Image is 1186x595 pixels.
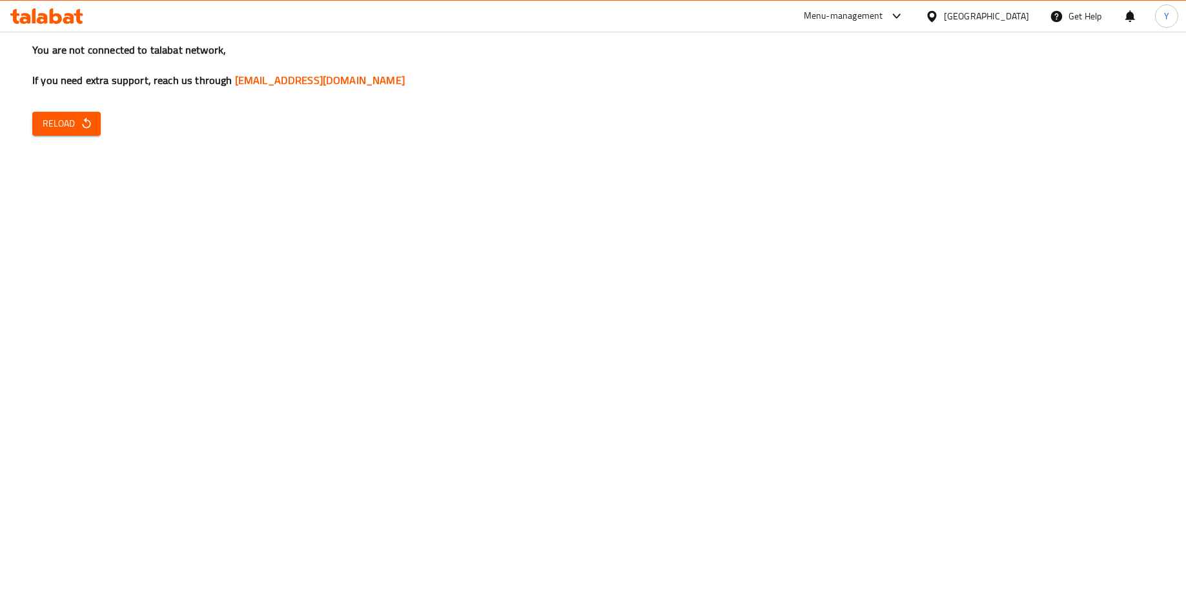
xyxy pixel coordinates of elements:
div: [GEOGRAPHIC_DATA] [944,9,1029,23]
span: Reload [43,116,90,132]
button: Reload [32,112,101,136]
a: [EMAIL_ADDRESS][DOMAIN_NAME] [235,70,405,90]
div: Menu-management [804,8,883,24]
span: Y [1164,9,1169,23]
h3: You are not connected to talabat network, If you need extra support, reach us through [32,43,1154,88]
